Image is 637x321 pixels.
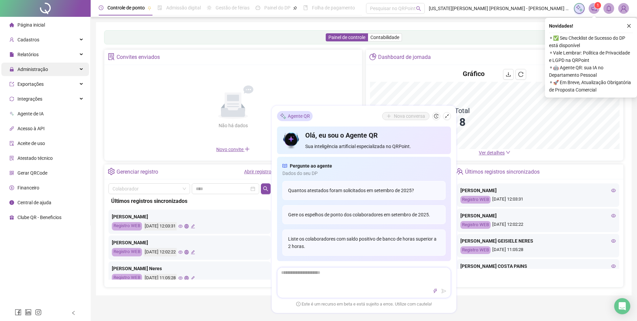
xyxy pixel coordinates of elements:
[112,213,267,220] div: [PERSON_NAME]
[280,112,286,119] img: sparkle-icon.fc2bf0ac1784a2077858766a79e2daf3.svg
[416,6,421,11] span: search
[369,53,376,60] span: pie-chart
[144,248,177,256] div: [DATE] 12:02:22
[460,212,616,219] div: [PERSON_NAME]
[71,311,76,315] span: left
[282,170,446,177] span: Dados do seu DP
[17,215,61,220] span: Clube QR - Beneficios
[277,111,313,121] div: Agente QR
[112,222,142,230] div: Registro WEB
[17,37,39,42] span: Cadastros
[264,5,290,10] span: Painel do DP
[17,81,44,87] span: Exportações
[282,205,446,224] div: Gere os espelhos de ponto dos colaboradores em setembro de 2025.
[112,248,142,256] div: Registro WEB
[296,301,432,308] span: Este é um recurso em beta e está sujeito a erros. Utilize com cautela!
[460,196,616,204] div: [DATE] 12:03:31
[370,35,399,40] span: Contabilidade
[611,188,616,193] span: eye
[191,276,195,280] span: edit
[166,5,201,10] span: Admissão digital
[144,222,177,230] div: [DATE] 12:03:31
[9,37,14,42] span: user-add
[17,155,53,161] span: Atestado técnico
[431,287,439,295] button: thunderbolt
[597,3,599,8] span: 1
[465,166,540,178] div: Últimos registros sincronizados
[191,250,195,254] span: edit
[9,215,14,220] span: gift
[296,301,301,306] span: exclamation-circle
[549,49,633,64] span: ⚬ Vale Lembrar: Política de Privacidade e LGPD na QRPoint
[108,168,115,175] span: setting
[440,287,448,295] button: send
[117,166,158,178] div: Gerenciar registro
[460,262,616,270] div: [PERSON_NAME] COSTA PAINS
[460,246,616,254] div: [DATE] 11:05:28
[184,224,189,228] span: global
[9,156,14,160] span: solution
[506,150,510,155] span: down
[9,97,14,101] span: sync
[15,309,21,316] span: facebook
[433,289,438,293] span: thunderbolt
[611,213,616,218] span: eye
[9,52,14,57] span: file
[9,141,14,146] span: audit
[112,239,267,246] div: [PERSON_NAME]
[107,5,145,10] span: Controle de ponto
[606,5,612,11] span: bell
[17,111,44,116] span: Agente de IA
[207,5,212,10] span: sun
[17,52,39,57] span: Relatórios
[184,276,189,280] span: global
[147,6,151,10] span: pushpin
[263,186,268,191] span: search
[282,181,446,200] div: Quantos atestados foram solicitados em setembro de 2025?
[328,35,365,40] span: Painel de controle
[463,69,485,78] h4: Gráfico
[157,5,162,10] span: file-done
[460,221,491,229] div: Registro WEB
[9,23,14,27] span: home
[111,197,268,205] div: Últimos registros sincronizados
[479,150,505,155] span: Ver detalhes
[178,224,183,228] span: eye
[9,82,14,86] span: export
[549,34,633,49] span: ⚬ ✅ Seu Checklist de Sucesso do DP está disponível
[429,5,570,12] span: [US_STATE][PERSON_NAME] [PERSON_NAME] - [PERSON_NAME] e [PERSON_NAME]
[191,224,195,228] span: edit
[17,67,48,72] span: Administração
[518,72,524,77] span: reload
[9,200,14,205] span: info-circle
[178,276,183,280] span: eye
[216,147,250,152] span: Novo convite
[549,64,633,79] span: ⚬ 🤖 Agente QR: sua IA no Departamento Pessoal
[17,22,45,28] span: Página inicial
[378,51,431,63] div: Dashboard de jornada
[594,2,601,9] sup: 1
[17,96,42,102] span: Integrações
[202,122,264,129] div: Não há dados
[244,169,271,174] a: Abrir registro
[144,274,177,282] div: [DATE] 11:05:28
[108,53,115,60] span: solution
[303,5,308,10] span: book
[244,146,250,152] span: plus
[614,298,630,314] div: Open Intercom Messenger
[216,5,249,10] span: Gestão de férias
[25,309,32,316] span: linkedin
[479,150,510,155] a: Ver detalhes down
[282,162,287,170] span: read
[591,5,597,11] span: notification
[17,200,51,205] span: Central de ajuda
[282,131,300,150] img: icon
[576,5,583,12] img: sparkle-icon.fc2bf0ac1784a2077858766a79e2daf3.svg
[9,185,14,190] span: dollar
[9,67,14,72] span: lock
[445,114,449,118] span: shrink
[460,221,616,229] div: [DATE] 12:02:22
[305,131,445,140] h4: Olá, eu sou o Agente QR
[112,274,142,282] div: Registro WEB
[9,171,14,175] span: qrcode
